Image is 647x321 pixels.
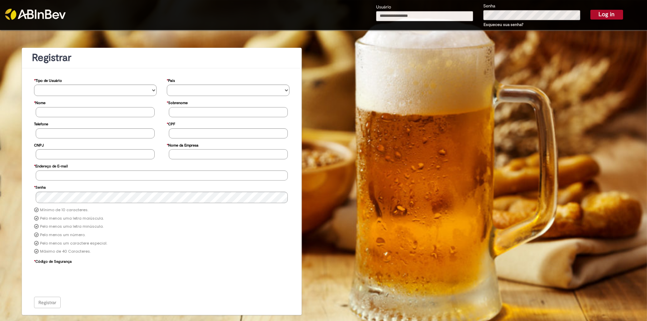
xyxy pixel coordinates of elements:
[34,161,68,170] label: Endereço de E-mail
[590,10,623,19] button: Log in
[36,266,138,292] iframe: reCAPTCHA
[484,22,523,27] a: Esqueceu sua senha?
[376,4,391,10] label: Usuário
[34,140,44,150] label: CNPJ
[40,249,91,254] label: Máximo de 40 Caracteres.
[34,119,48,128] label: Telefone
[167,140,198,150] label: Nome da Empresa
[5,9,66,20] img: ABInbev-white.png
[483,3,495,9] label: Senha
[40,224,103,229] label: Pelo menos uma letra minúscula.
[167,119,175,128] label: CPF
[40,216,104,221] label: Pelo menos uma letra maiúscula.
[34,182,46,192] label: Senha
[40,241,107,246] label: Pelo menos um caractere especial.
[32,52,291,63] h1: Registrar
[167,97,188,107] label: Sobrenome
[167,75,175,85] label: País
[34,256,72,266] label: Código de Segurança
[34,97,45,107] label: Nome
[40,232,85,238] label: Pelo menos um número.
[40,207,88,213] label: Mínimo de 10 caracteres.
[34,75,62,85] label: Tipo de Usuário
